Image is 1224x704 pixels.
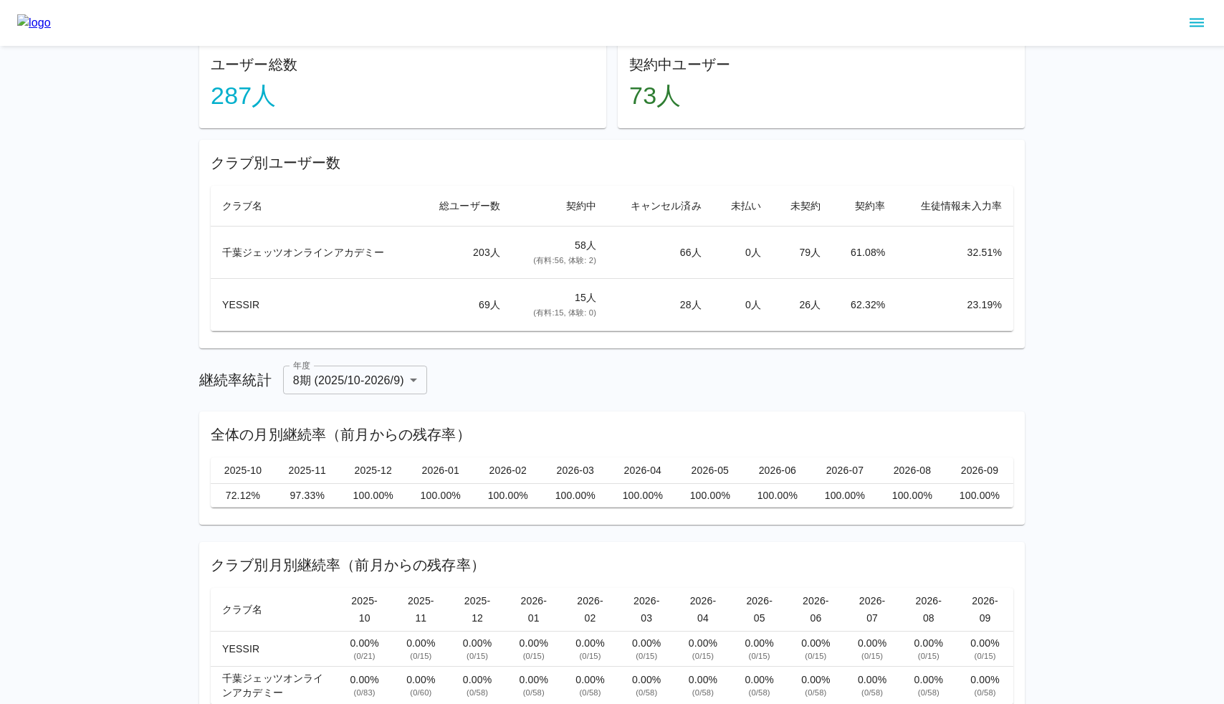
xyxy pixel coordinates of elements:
[474,457,542,484] th: 2026-02
[211,279,418,331] td: YESSIR
[517,672,550,687] div: 0.00 %
[856,636,889,650] div: 0.00 %
[211,81,595,111] h4: 287 人
[275,457,340,484] th: 2025-11
[418,226,512,278] td: 203 人
[461,636,494,650] div: 0.00 %
[629,81,1013,111] h4: 73 人
[199,368,272,391] h6: 継続率統計
[832,186,897,227] th: 契約率
[542,484,609,508] td: 100.00%
[407,457,474,484] th: 2026-01
[811,484,879,508] td: 100.00%
[1185,11,1209,35] button: sidemenu
[211,484,275,508] td: 72.12%
[517,687,550,698] div: ( 0 / 58 )
[418,279,512,331] td: 69 人
[856,687,889,698] div: ( 0 / 58 )
[968,687,1002,698] div: ( 0 / 58 )
[912,650,945,662] div: ( 0 / 15 )
[618,588,675,632] th: 2026-03
[573,672,607,687] div: 0.00 %
[713,279,773,331] td: 0 人
[609,484,676,508] td: 100.00%
[957,588,1013,632] th: 2026-09
[742,687,776,698] div: ( 0 / 58 )
[512,279,608,331] td: 15 人
[211,632,336,667] td: YESSIR
[418,186,512,227] th: 総ユーザー数
[946,484,1013,508] td: 100.00%
[340,484,407,508] td: 100.00%
[968,650,1002,662] div: ( 0 / 15 )
[461,687,494,698] div: ( 0 / 58 )
[211,53,595,76] h6: ユーザー総数
[517,636,550,650] div: 0.00 %
[211,588,336,632] th: クラブ名
[348,650,381,662] div: ( 0 / 21 )
[856,650,889,662] div: ( 0 / 15 )
[608,279,713,331] td: 28 人
[630,687,664,698] div: ( 0 / 58 )
[348,672,381,687] div: 0.00 %
[687,650,720,662] div: ( 0 / 15 )
[630,636,664,650] div: 0.00 %
[340,457,407,484] th: 2025-12
[879,484,946,508] td: 100.00%
[832,279,897,331] td: 62.32 %
[879,457,946,484] th: 2026-08
[336,588,393,632] th: 2025-10
[542,457,609,484] th: 2026-03
[449,588,506,632] th: 2025-12
[404,672,438,687] div: 0.00 %
[461,650,494,662] div: ( 0 / 15 )
[912,672,945,687] div: 0.00 %
[211,553,1013,576] h6: クラブ別月別継続率（前月からの残存率）
[799,687,833,698] div: ( 0 / 58 )
[687,687,720,698] div: ( 0 / 58 )
[731,588,788,632] th: 2026-05
[275,484,340,508] td: 97.33%
[512,186,608,227] th: 契約中
[968,672,1002,687] div: 0.00 %
[348,636,381,650] div: 0.00 %
[283,366,427,394] div: 8期 (2025/10-2026/9)
[744,484,811,508] td: 100.00%
[630,672,664,687] div: 0.00 %
[211,151,1013,174] h6: クラブ別ユーザー数
[211,226,418,278] td: 千葉ジェッツオンラインアカデミー
[562,588,618,632] th: 2026-02
[832,226,897,278] td: 61.08 %
[404,687,438,698] div: ( 0 / 60 )
[474,484,542,508] td: 100.00%
[629,53,1013,76] h6: 契約中ユーザー
[897,186,1013,227] th: 生徒情報未入力率
[799,650,833,662] div: ( 0 / 15 )
[512,226,608,278] td: 58 人
[742,636,776,650] div: 0.00 %
[404,636,438,650] div: 0.00 %
[788,588,844,632] th: 2026-06
[211,423,1013,446] h6: 全体の月別継続率（前月からの残存率）
[676,484,744,508] td: 100.00%
[630,650,664,662] div: ( 0 / 15 )
[742,672,776,687] div: 0.00 %
[773,186,832,227] th: 未契約
[533,256,596,265] span: (有料: 56 , 体験: 2 )
[17,14,51,32] img: logo
[799,636,833,650] div: 0.00 %
[609,457,676,484] th: 2026-04
[293,359,310,371] label: 年度
[844,588,901,632] th: 2026-07
[404,650,438,662] div: ( 0 / 15 )
[946,457,1013,484] th: 2026-09
[407,484,474,508] td: 100.00%
[676,457,744,484] th: 2026-05
[608,226,713,278] td: 66 人
[608,186,713,227] th: キャンセル済み
[912,636,945,650] div: 0.00 %
[773,226,832,278] td: 79 人
[713,186,773,227] th: 未払い
[687,672,720,687] div: 0.00 %
[773,279,832,331] td: 26 人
